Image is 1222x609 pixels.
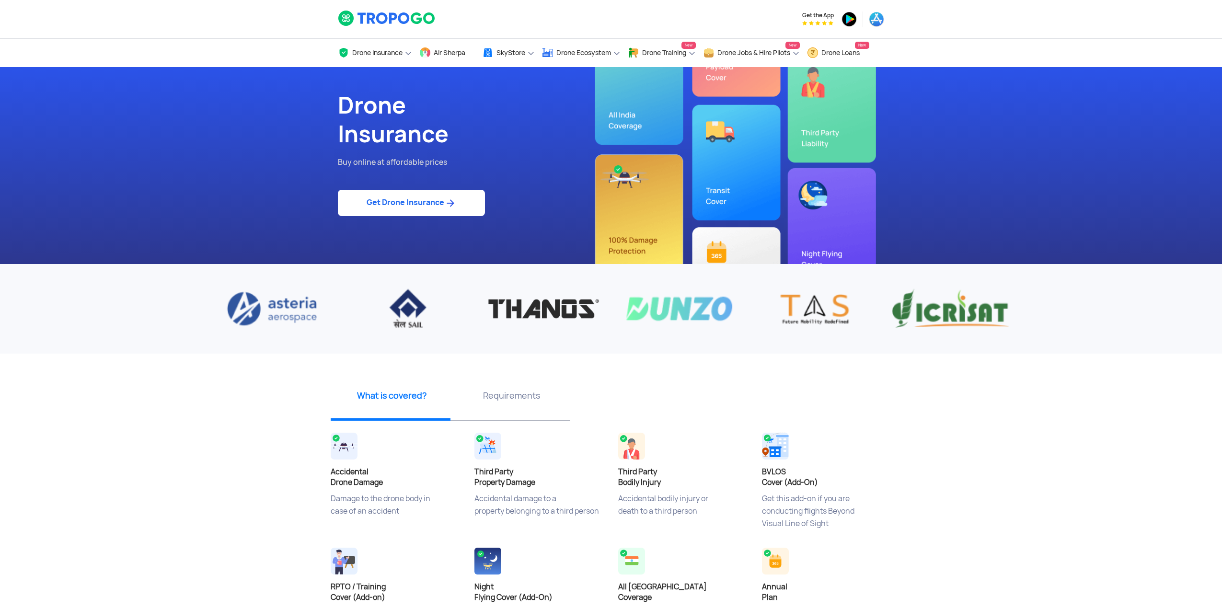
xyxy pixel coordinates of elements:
[618,582,748,603] h4: All [GEOGRAPHIC_DATA] Coverage
[821,49,860,57] span: Drone Loans
[444,197,456,209] img: ic_arrow_forward_blue.svg
[474,467,604,488] h4: Third Party Property Damage
[642,49,686,57] span: Drone Training
[762,467,891,488] h4: BVLOS Cover (Add-On)
[331,582,460,603] h4: RPTO / Training Cover (Add-on)
[802,21,833,25] img: App Raking
[618,467,748,488] h4: Third Party Bodily Injury
[762,582,891,603] h4: Annual Plan
[338,190,485,216] a: Get Drone Insurance
[338,91,604,149] h1: Drone Insurance
[455,390,568,402] p: Requirements
[619,288,740,330] img: Dunzo
[890,288,1012,330] img: Vicrisat
[482,39,535,67] a: SkyStore
[628,39,696,67] a: Drone TrainingNew
[419,39,475,67] a: Air Sherpa
[754,288,876,330] img: TAS
[483,288,604,330] img: Thanos Technologies
[331,493,460,540] p: Damage to the drone body in case of an accident
[211,288,333,330] img: Asteria aerospace
[802,11,834,19] span: Get the App
[474,493,604,540] p: Accidental damage to a property belonging to a third person
[338,10,436,26] img: logoHeader.svg
[542,39,621,67] a: Drone Ecosystem
[335,390,448,402] p: What is covered?
[338,156,604,169] p: Buy online at affordable prices
[474,582,604,603] h4: Night Flying Cover (Add-On)
[338,39,412,67] a: Drone Insurance
[842,11,857,27] img: ic_playstore.png
[717,49,790,57] span: Drone Jobs & Hire Pilots
[331,467,460,488] h4: Accidental Drone Damage
[434,49,465,57] span: Air Sherpa
[618,493,748,540] p: Accidental bodily injury or death to a third person
[869,11,884,27] img: ic_appstore.png
[703,39,800,67] a: Drone Jobs & Hire PilotsNew
[785,42,800,49] span: New
[762,493,891,540] p: Get this add-on if you are conducting flights Beyond Visual Line of Sight
[556,49,611,57] span: Drone Ecosystem
[352,49,403,57] span: Drone Insurance
[681,42,696,49] span: New
[496,49,525,57] span: SkyStore
[807,39,869,67] a: Drone LoansNew
[347,288,468,330] img: IISCO Steel Plant
[855,42,869,49] span: New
